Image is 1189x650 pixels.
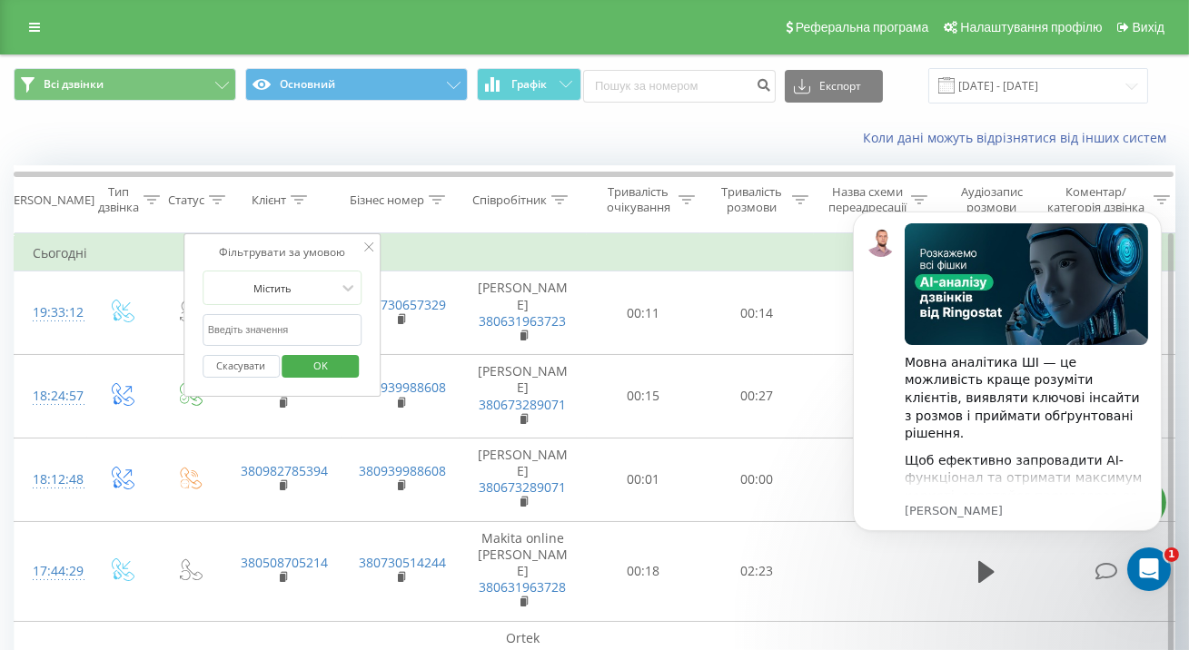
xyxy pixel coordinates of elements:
[14,68,236,101] button: Всі дзвінки
[168,192,204,208] div: Статус
[587,438,700,521] td: 00:01
[480,478,567,496] a: 380673289071
[480,312,567,330] a: 380631963723
[1133,20,1164,34] span: Вихід
[33,554,69,589] div: 17:44:29
[960,20,1102,34] span: Налаштування профілю
[460,521,587,621] td: Makita online [PERSON_NAME]
[44,77,104,92] span: Всі дзвінки
[350,192,424,208] div: Бізнес номер
[460,355,587,438] td: [PERSON_NAME]
[700,271,814,355] td: 00:14
[796,20,929,34] span: Реферальна програма
[1127,547,1171,591] iframe: Intercom live chat
[360,379,447,396] a: 380939988608
[3,192,94,208] div: [PERSON_NAME]
[33,462,69,497] div: 18:12:48
[826,184,1189,601] iframe: Intercom notifications повідомлення
[785,70,883,103] button: Експорт
[700,521,814,621] td: 02:23
[360,296,447,313] a: 380730657329
[863,129,1175,146] a: Коли дані можуть відрізнятися вiд інших систем
[15,235,1177,271] td: Сьогодні
[512,78,548,91] span: Графік
[716,184,788,215] div: Тривалість розмови
[602,184,674,215] div: Тривалість очікування
[98,184,139,215] div: Тип дзвінка
[203,243,362,261] div: Фільтрувати за умовою
[242,462,329,479] a: 380982785394
[203,314,362,346] input: Введіть значення
[33,379,69,414] div: 18:24:57
[587,355,700,438] td: 00:15
[583,70,776,103] input: Пошук за номером
[587,271,700,355] td: 00:11
[472,192,547,208] div: Співробітник
[360,462,447,479] a: 380939988608
[245,68,468,101] button: Основний
[360,554,447,571] a: 380730514244
[33,295,69,330] div: 19:33:12
[203,355,280,378] button: Скасувати
[252,192,286,208] div: Клієнт
[295,351,346,379] span: OK
[460,271,587,355] td: [PERSON_NAME]
[700,438,814,521] td: 00:00
[480,396,567,413] a: 380673289071
[242,554,329,571] a: 380508705214
[1164,547,1179,562] span: 1
[700,355,814,438] td: 00:27
[480,578,567,596] a: 380631963728
[587,521,700,621] td: 00:18
[477,68,581,101] button: Графік
[282,355,360,378] button: OK
[460,438,587,521] td: [PERSON_NAME]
